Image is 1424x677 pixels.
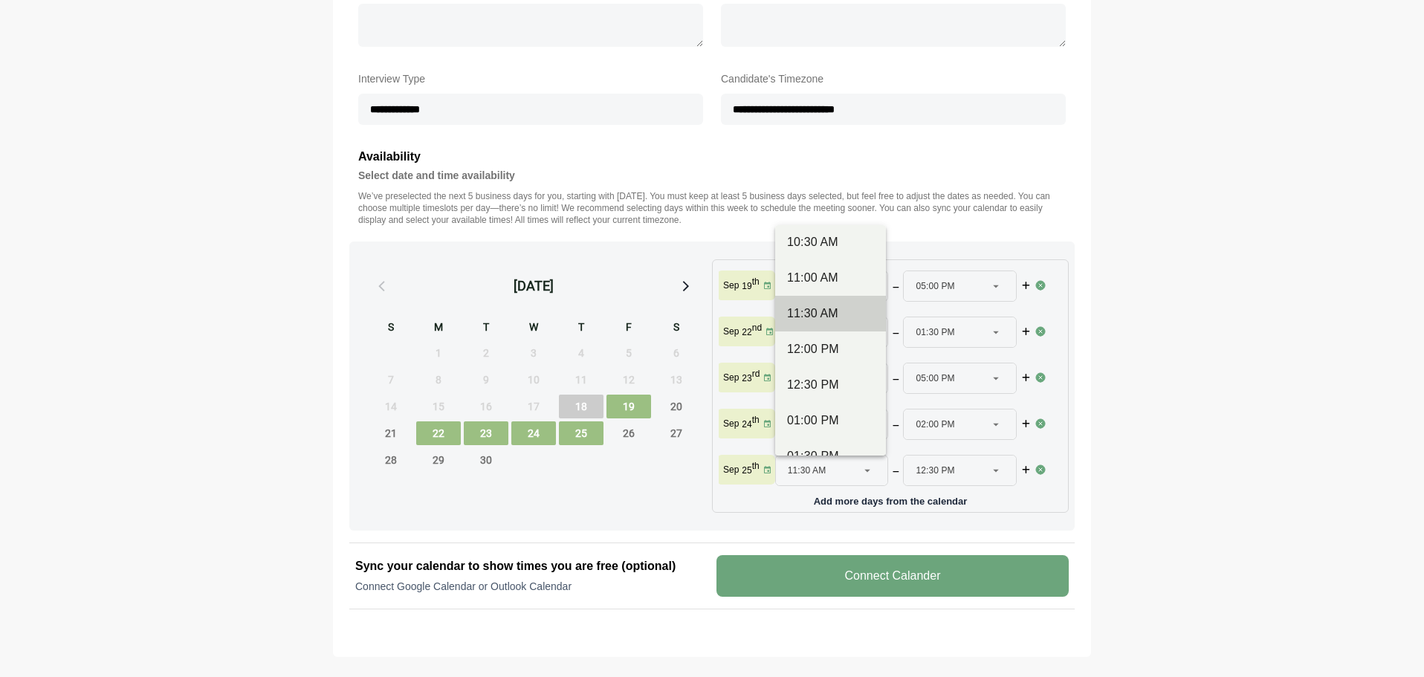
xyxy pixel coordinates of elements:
strong: 23 [742,373,751,383]
span: Tuesday, September 23, 2025 [464,421,508,445]
span: Friday, September 12, 2025 [606,368,651,392]
p: Add more days from the calendar [719,490,1062,506]
span: Monday, September 1, 2025 [416,341,461,365]
div: [DATE] [514,276,554,297]
div: M [416,319,461,338]
strong: 24 [742,419,751,430]
span: 01:30 PM [916,317,954,347]
span: Tuesday, September 9, 2025 [464,368,508,392]
span: Thursday, September 25, 2025 [559,421,603,445]
span: Monday, September 15, 2025 [416,395,461,418]
div: T [464,319,508,338]
strong: 22 [742,327,751,337]
span: Sunday, September 21, 2025 [369,421,413,445]
p: We’ve preselected the next 5 business days for you, starting with [DATE]. You must keep at least ... [358,190,1066,226]
v-button: Connect Calander [716,555,1069,597]
span: Thursday, September 4, 2025 [559,341,603,365]
span: Wednesday, September 10, 2025 [511,368,556,392]
span: Thursday, September 18, 2025 [559,395,603,418]
span: Friday, September 5, 2025 [606,341,651,365]
p: Sep [723,279,739,291]
p: Sep [723,418,739,430]
div: W [511,319,556,338]
span: Sunday, September 28, 2025 [369,448,413,472]
div: F [606,319,651,338]
p: Sep [723,325,739,337]
span: Tuesday, September 30, 2025 [464,448,508,472]
span: 12:00 PM [788,317,826,347]
sup: th [752,415,760,425]
p: Sep [723,372,739,383]
strong: 25 [742,465,751,476]
span: 12:00 PM [788,409,826,439]
span: Friday, September 26, 2025 [606,421,651,445]
sup: nd [752,323,762,333]
span: Friday, September 19, 2025 [606,395,651,418]
label: Candidate's Timezone [721,70,1066,88]
span: Monday, September 8, 2025 [416,368,461,392]
span: Saturday, September 27, 2025 [654,421,699,445]
span: Monday, September 22, 2025 [416,421,461,445]
span: Saturday, September 20, 2025 [654,395,699,418]
span: Saturday, September 6, 2025 [654,341,699,365]
p: Connect Google Calendar or Outlook Calendar [355,579,708,594]
span: Wednesday, September 17, 2025 [511,395,556,418]
span: 04:00 PM [788,363,826,393]
h3: Availability [358,147,1066,166]
strong: 19 [742,281,751,291]
p: Sep [723,464,739,476]
sup: th [752,276,760,287]
div: S [654,319,699,338]
span: 02:00 PM [916,409,954,439]
span: Thursday, September 11, 2025 [559,368,603,392]
span: Tuesday, September 16, 2025 [464,395,508,418]
span: 05:00 PM [916,363,954,393]
div: S [369,319,413,338]
h4: Select date and time availability [358,166,1066,184]
span: Sunday, September 14, 2025 [369,395,413,418]
span: Tuesday, September 2, 2025 [464,341,508,365]
span: Wednesday, September 24, 2025 [511,421,556,445]
sup: th [752,461,760,471]
span: 12:30 PM [916,456,954,485]
div: T [559,319,603,338]
span: 01:00 PM [788,271,826,301]
span: 11:30 AM [788,456,826,485]
span: Monday, September 29, 2025 [416,448,461,472]
span: 05:00 PM [916,271,954,301]
span: Sunday, September 7, 2025 [369,368,413,392]
h2: Sync your calendar to show times you are free (optional) [355,557,708,575]
span: Saturday, September 13, 2025 [654,368,699,392]
label: Interview Type [358,70,703,88]
sup: rd [752,369,760,379]
span: Wednesday, September 3, 2025 [511,341,556,365]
